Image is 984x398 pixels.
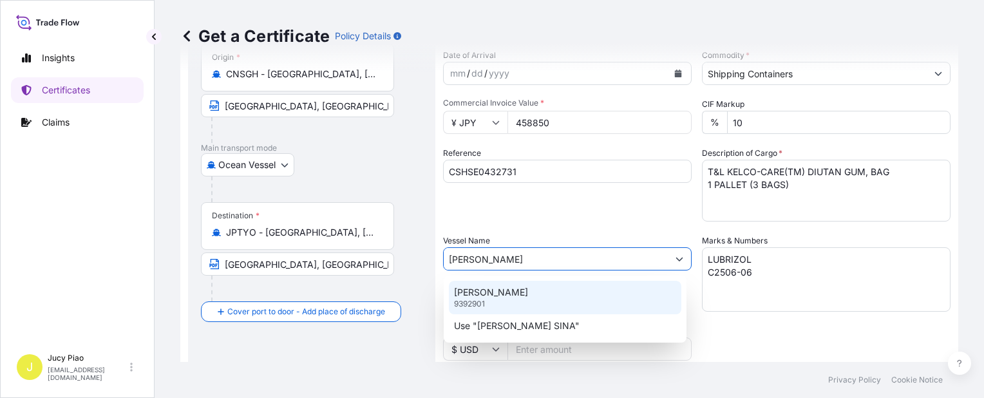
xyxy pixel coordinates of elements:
p: Get a Certificate [180,26,330,46]
p: [EMAIL_ADDRESS][DOMAIN_NAME] [48,366,128,381]
p: Use "[PERSON_NAME] SINA" [454,319,580,332]
input: Destination [226,226,378,239]
input: Enter percentage between 0 and 24% [727,111,951,134]
button: Show suggestions [668,247,691,270]
p: Main transport mode [201,143,422,153]
input: Type to search commodity [703,62,927,85]
button: Calendar [668,63,688,84]
p: [PERSON_NAME] [454,286,528,299]
p: Certificates [42,84,90,97]
input: Enter amount [507,111,692,134]
div: Suggestions [449,281,681,337]
input: Text to appear on certificate [201,94,394,117]
label: Vessel Name [443,234,490,247]
input: Enter booking reference [443,160,692,183]
span: Ocean Vessel [218,158,276,171]
label: Marks & Numbers [702,234,768,247]
input: Text to appear on certificate [201,252,394,276]
div: / [467,66,470,81]
label: Reference [443,147,481,160]
div: Destination [212,211,260,221]
div: day, [470,66,484,81]
p: Jucy Piao [48,353,128,363]
span: Commercial Invoice Value [443,98,692,108]
p: Policy Details [335,30,391,43]
div: month, [449,66,467,81]
input: Type to search vessel name or IMO [444,247,668,270]
span: Cover port to door - Add place of discharge [227,305,385,318]
button: Select transport [201,153,294,176]
p: 9392901 [454,299,485,309]
div: year, [487,66,511,81]
p: Claims [42,116,70,129]
label: Description of Cargo [702,147,782,160]
span: J [26,361,33,374]
input: Origin [226,68,378,81]
label: CIF Markup [702,98,744,111]
p: Privacy Policy [828,375,881,385]
div: % [702,111,727,134]
p: Insights [42,52,75,64]
input: Enter amount [507,337,692,361]
p: Cookie Notice [891,375,943,385]
div: / [484,66,487,81]
button: Show suggestions [927,62,950,85]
